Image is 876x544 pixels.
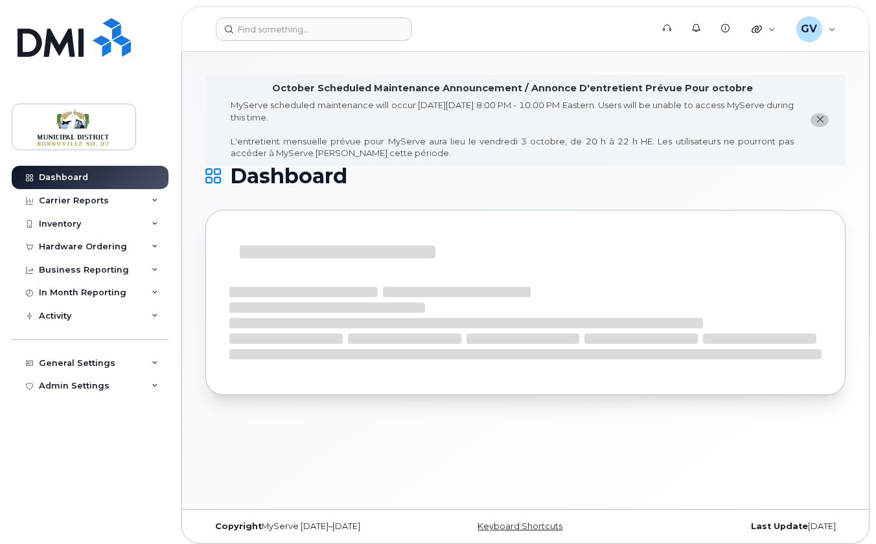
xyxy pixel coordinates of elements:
[272,82,753,95] div: October Scheduled Maintenance Announcement / Annonce D'entretient Prévue Pour octobre
[478,521,562,531] a: Keyboard Shortcuts
[632,521,846,532] div: [DATE]
[205,521,419,532] div: MyServe [DATE]–[DATE]
[230,166,347,186] span: Dashboard
[231,99,794,159] div: MyServe scheduled maintenance will occur [DATE][DATE] 8:00 PM - 10:00 PM Eastern. Users will be u...
[215,521,262,531] strong: Copyright
[811,113,829,127] button: close notification
[751,521,808,531] strong: Last Update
